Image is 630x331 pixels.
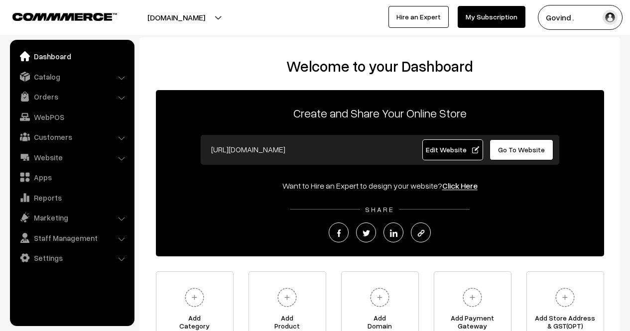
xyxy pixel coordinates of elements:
img: plus.svg [459,284,486,311]
span: Edit Website [426,145,479,154]
h2: Welcome to your Dashboard [149,57,610,75]
button: [DOMAIN_NAME] [113,5,240,30]
a: Reports [12,189,131,207]
div: Want to Hire an Expert to design your website? [156,180,604,192]
a: Orders [12,88,131,106]
a: Settings [12,249,131,267]
img: plus.svg [551,284,579,311]
a: Hire an Expert [388,6,449,28]
button: Govind . [538,5,623,30]
p: Create and Share Your Online Store [156,104,604,122]
span: SHARE [360,205,399,214]
img: plus.svg [273,284,301,311]
a: Dashboard [12,47,131,65]
a: Go To Website [490,139,554,160]
img: plus.svg [366,284,393,311]
a: My Subscription [458,6,525,28]
img: COMMMERCE [12,13,117,20]
a: Apps [12,168,131,186]
img: user [603,10,618,25]
span: Go To Website [498,145,545,154]
a: Edit Website [422,139,483,160]
a: Click Here [442,181,478,191]
a: Staff Management [12,229,131,247]
a: Customers [12,128,131,146]
a: Marketing [12,209,131,226]
img: plus.svg [181,284,208,311]
a: COMMMERCE [12,10,100,22]
a: Website [12,148,131,166]
a: Catalog [12,68,131,86]
a: WebPOS [12,108,131,126]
